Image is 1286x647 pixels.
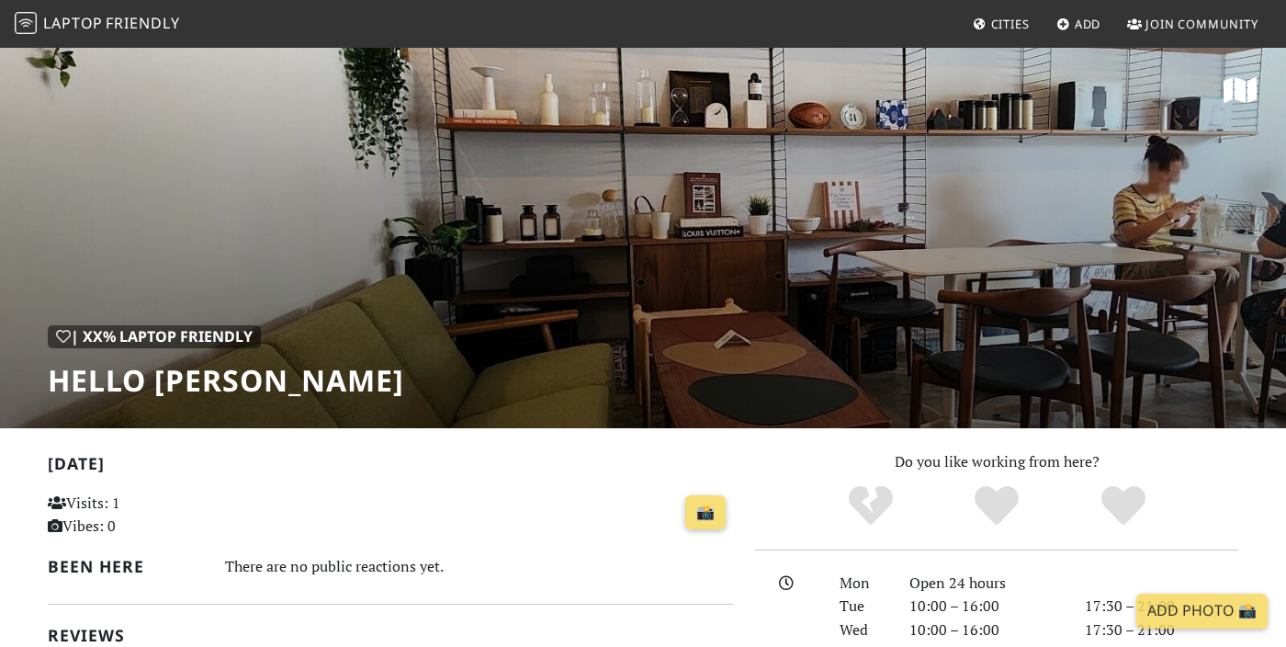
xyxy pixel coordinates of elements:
h2: Been here [48,557,203,576]
div: No [807,483,934,529]
div: 17:30 – 21:00 [1074,595,1249,619]
div: Wed [829,619,898,642]
div: Open 24 hours [898,572,1074,596]
a: LaptopFriendly LaptopFriendly [15,8,180,40]
a: Add [1049,7,1109,40]
div: 10:00 – 16:00 [898,595,1074,619]
div: Definitely! [1060,483,1187,529]
span: Cities [991,16,1030,32]
span: Laptop [43,13,103,33]
div: 17:30 – 21:00 [1074,619,1249,642]
img: LaptopFriendly [15,12,37,34]
h2: Reviews [48,626,733,645]
a: Join Community [1120,7,1266,40]
span: Join Community [1145,16,1258,32]
h2: [DATE] [48,454,733,481]
div: Tue [829,595,898,619]
div: | XX% Laptop Friendly [48,325,261,349]
span: Friendly [106,13,179,33]
div: There are no public reactions yet. [225,553,734,580]
span: Add [1075,16,1101,32]
div: 10:00 – 16:00 [898,619,1074,642]
div: Yes [933,483,1060,529]
a: 📸 [685,495,726,530]
a: Add Photo 📸 [1136,594,1268,629]
h1: Hello [PERSON_NAME] [48,363,404,398]
p: Do you like working from here? [755,450,1238,474]
p: Visits: 1 Vibes: 0 [48,492,262,539]
div: Mon [829,572,898,596]
a: Cities [965,7,1037,40]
